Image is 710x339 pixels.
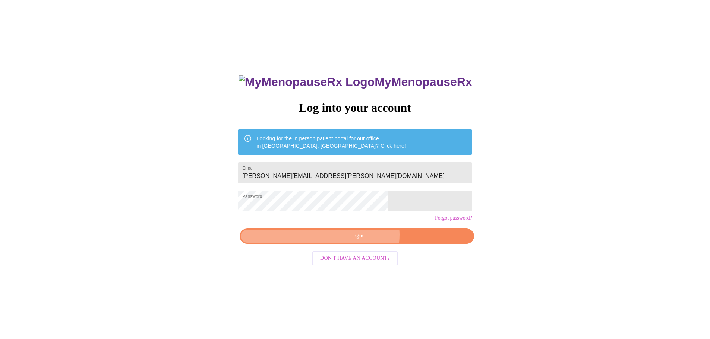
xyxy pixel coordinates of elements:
button: Login [240,228,474,244]
span: Login [248,231,465,241]
button: Don't have an account? [312,251,398,266]
a: Click here! [381,143,406,149]
h3: MyMenopauseRx [239,75,472,89]
div: Looking for the in person patient portal for our office in [GEOGRAPHIC_DATA], [GEOGRAPHIC_DATA]? [256,132,406,153]
span: Don't have an account? [320,254,390,263]
a: Don't have an account? [310,255,400,261]
h3: Log into your account [238,101,472,115]
img: MyMenopauseRx Logo [239,75,375,89]
a: Forgot password? [435,215,472,221]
